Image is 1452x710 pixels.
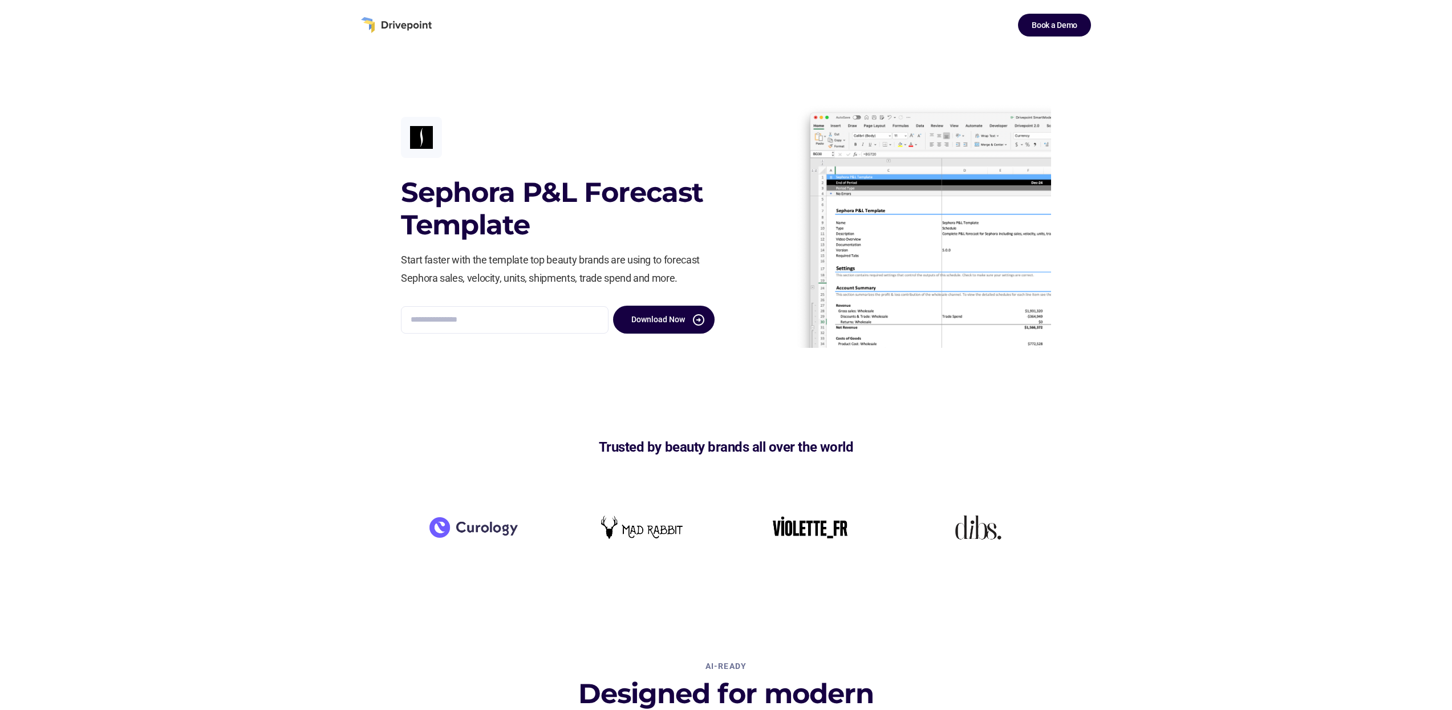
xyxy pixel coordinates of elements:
form: Email Form [401,306,715,334]
p: Start faster with the template top beauty brands are using to forecast Sephora sales, velocity, u... [401,251,715,287]
div: Download Now [631,313,685,327]
div: AI-REady [705,659,747,673]
h6: Trusted by beauty brands all over the world [599,437,853,457]
h3: Sephora P&L Forecast Template [401,176,715,242]
a: Download Now [613,306,715,334]
div: Book a Demo [1032,18,1077,32]
a: Book a Demo [1018,14,1091,36]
